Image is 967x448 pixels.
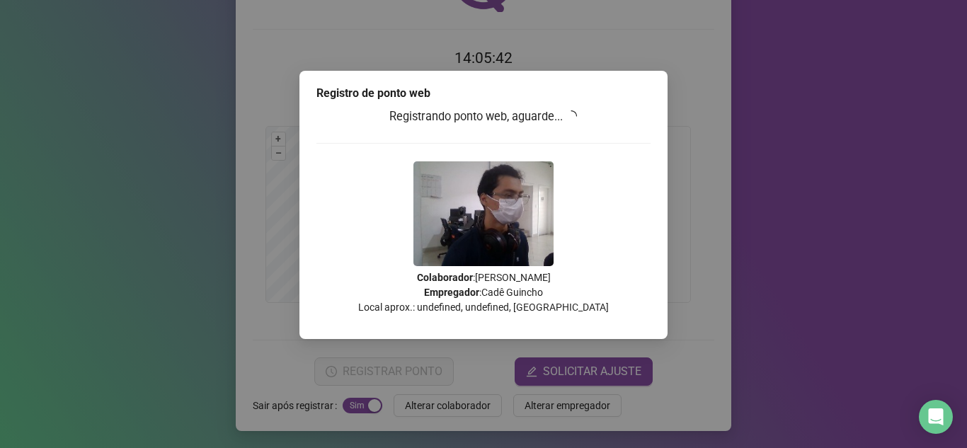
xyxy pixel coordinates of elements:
[413,161,554,266] img: Z
[316,270,651,315] p: : [PERSON_NAME] : Cadê Guincho Local aprox.: undefined, undefined, [GEOGRAPHIC_DATA]
[316,85,651,102] div: Registro de ponto web
[417,272,473,283] strong: Colaborador
[424,287,479,298] strong: Empregador
[566,110,577,122] span: loading
[316,108,651,126] h3: Registrando ponto web, aguarde...
[919,400,953,434] div: Open Intercom Messenger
